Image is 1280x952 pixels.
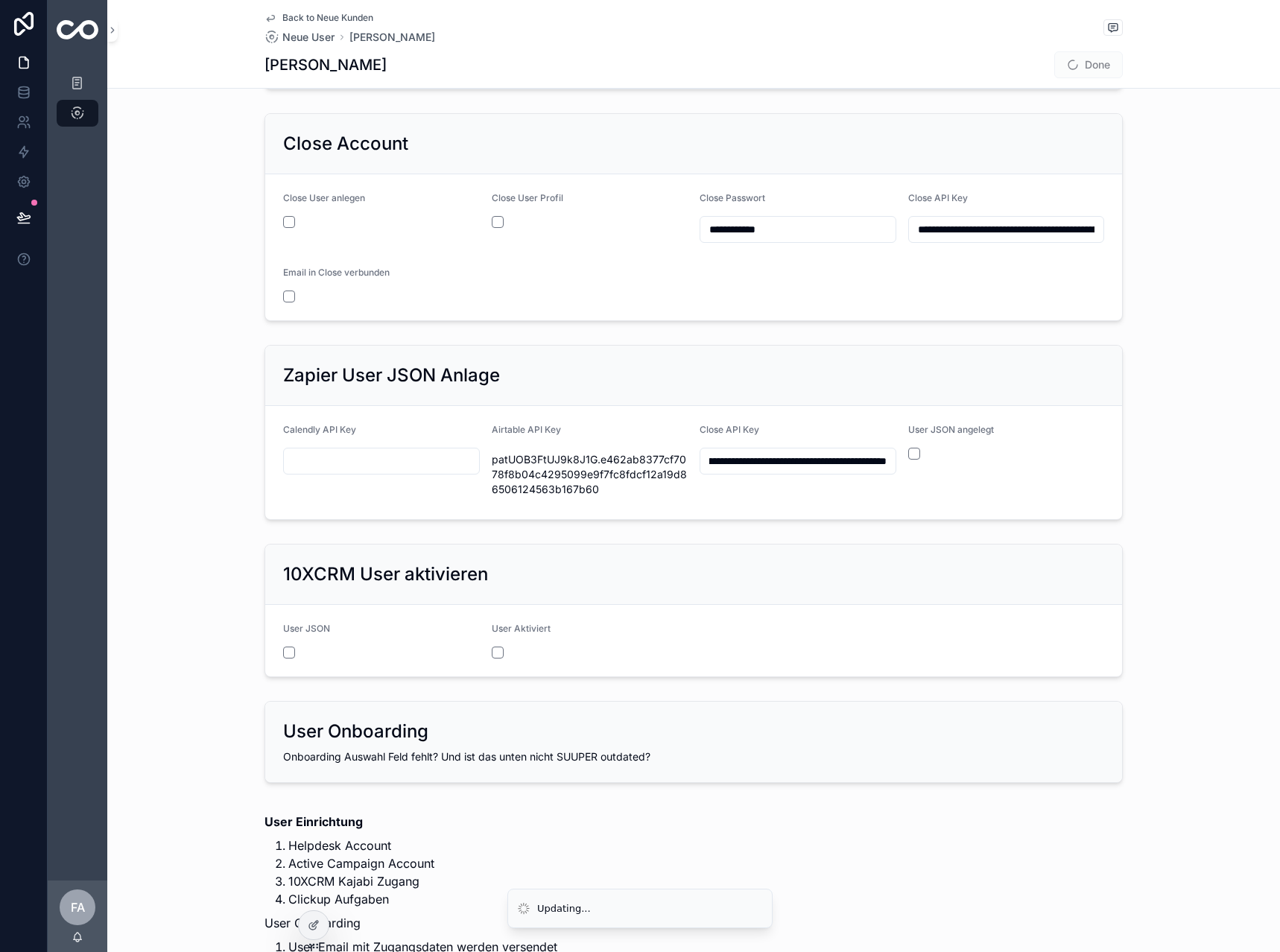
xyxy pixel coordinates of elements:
[492,424,561,435] span: Airtable API Key
[283,750,650,763] span: Onboarding Auswahl Feld fehlt? Und ist das unten nicht SUUPER outdated?
[282,30,335,45] span: Neue User
[283,364,500,387] h2: Zapier User JSON Anlage
[264,54,387,75] h1: [PERSON_NAME]
[700,424,759,435] span: Close API Key
[57,20,98,39] img: App logo
[71,898,85,916] span: FA
[264,814,363,829] strong: User Einrichtung
[264,914,1123,932] p: User Onboarding
[264,30,335,45] a: Neue User
[288,837,1123,854] li: Helpdesk Account
[264,12,373,24] a: Back to Neue Kunden
[283,424,356,435] span: Calendly API Key
[537,901,591,916] div: Updating...
[908,192,968,203] span: Close API Key
[700,192,765,203] span: Close Passwort
[349,30,435,45] a: [PERSON_NAME]
[283,562,488,586] h2: 10XCRM User aktivieren
[282,12,373,24] span: Back to Neue Kunden
[492,623,551,634] span: User Aktiviert
[288,854,1123,872] li: Active Campaign Account
[48,60,107,146] div: scrollable content
[283,192,365,203] span: Close User anlegen
[283,623,330,634] span: User JSON
[492,192,563,203] span: Close User Profil
[283,720,428,743] h2: User Onboarding
[283,132,408,156] h2: Close Account
[288,872,1123,890] li: 10XCRM Kajabi Zugang
[492,452,688,497] span: patUOB3FtUJ9k8J1G.e462ab8377cf7078f8b04c4295099e9f7fc8fdcf12a19d86506124563b167b60
[908,424,994,435] span: User JSON angelegt
[288,890,1123,908] li: Clickup Aufgaben
[283,267,390,278] span: Email in Close verbunden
